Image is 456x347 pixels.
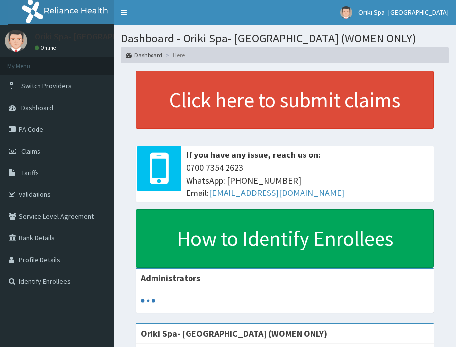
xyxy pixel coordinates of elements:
h1: Dashboard - Oriki Spa- [GEOGRAPHIC_DATA] (WOMEN ONLY) [121,32,449,45]
span: Tariffs [21,168,39,177]
span: Oriki Spa- [GEOGRAPHIC_DATA] [358,8,449,17]
strong: Oriki Spa- [GEOGRAPHIC_DATA] (WOMEN ONLY) [141,328,327,339]
a: How to Identify Enrollees [136,209,434,268]
span: Switch Providers [21,81,72,90]
span: Claims [21,147,40,155]
img: User Image [340,6,352,19]
a: [EMAIL_ADDRESS][DOMAIN_NAME] [209,187,344,198]
span: Dashboard [21,103,53,112]
svg: audio-loading [141,293,155,308]
a: Click here to submit claims [136,71,434,129]
p: Oriki Spa- [GEOGRAPHIC_DATA] [35,32,154,41]
img: User Image [5,30,27,52]
a: Dashboard [126,51,162,59]
a: Online [35,44,58,51]
span: 0700 7354 2623 WhatsApp: [PHONE_NUMBER] Email: [186,161,429,199]
b: If you have any issue, reach us on: [186,149,321,160]
li: Here [163,51,185,59]
b: Administrators [141,272,200,284]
